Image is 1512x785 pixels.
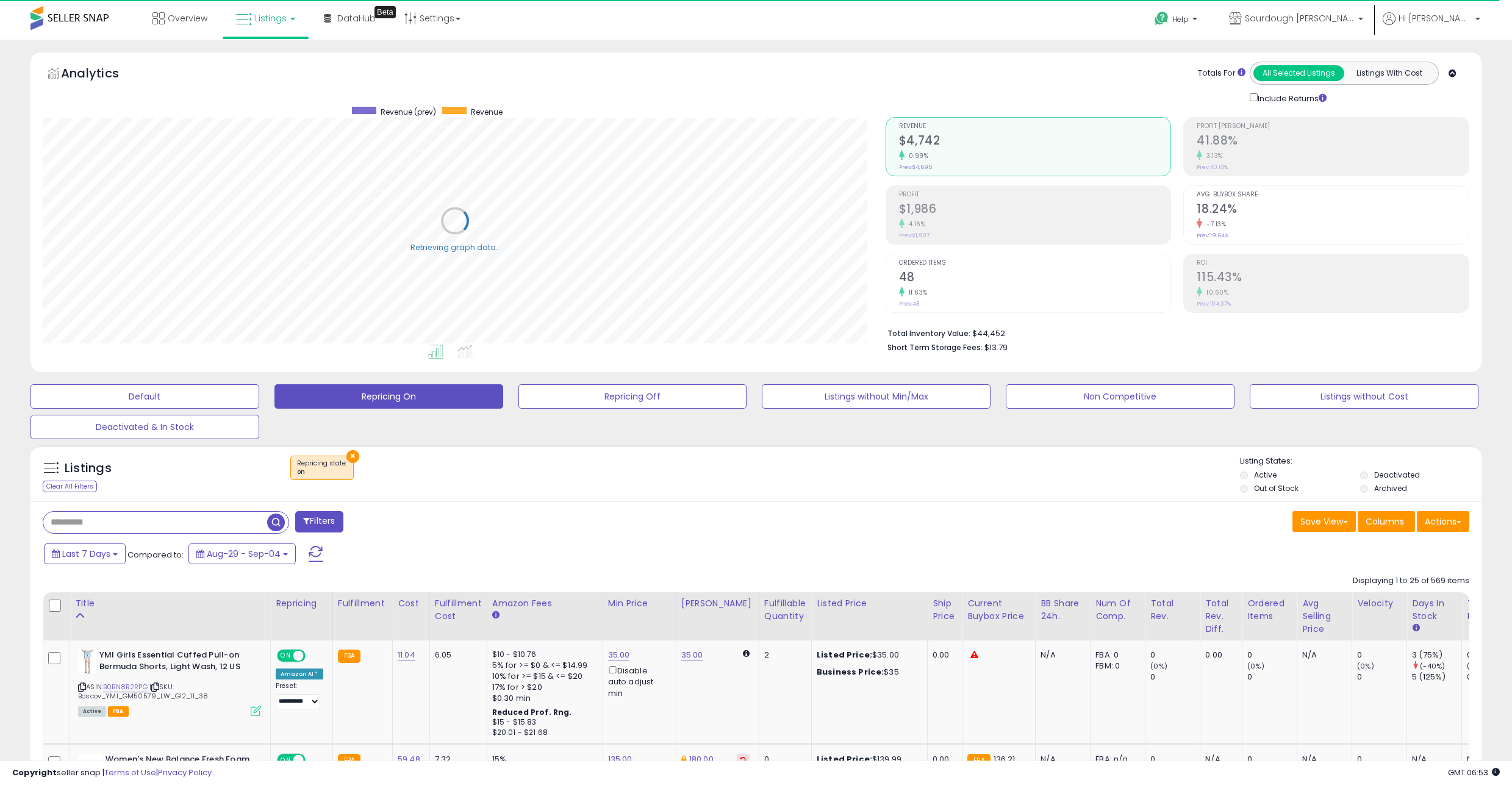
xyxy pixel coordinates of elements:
span: Sourdough [PERSON_NAME] [1245,12,1355,24]
div: FBA: 0 [1095,650,1136,661]
a: Help [1145,2,1209,40]
div: 0 [1247,754,1297,765]
div: Ordered Items [1247,597,1292,623]
label: Archived [1374,483,1407,493]
button: Listings without Min/Max [762,384,991,409]
div: Current Buybox Price [967,597,1030,623]
h5: Analytics [61,65,143,85]
button: Repricing Off [518,384,747,409]
div: Total Rev. Diff. [1205,597,1237,636]
img: 311LkjNNxuL._SL40_.jpg [78,650,96,674]
small: (0%) [1247,661,1264,671]
button: Listings With Cost [1344,65,1435,81]
div: on [297,468,347,476]
div: 17% for > $20 [492,682,593,693]
div: 5% for >= $0 & <= $14.99 [492,660,593,671]
span: ON [278,755,293,765]
div: Preset: [276,682,323,709]
span: Repricing state : [297,459,347,477]
div: 0 [1357,650,1406,661]
h5: Listings [65,460,112,477]
div: 7.32 [435,754,478,765]
div: $10 - $10.76 [492,650,593,660]
div: $139.99 [817,754,918,765]
div: [PERSON_NAME] [681,597,754,610]
span: All listings currently available for purchase on Amazon [78,706,106,717]
div: $35.00 [817,650,918,661]
div: $35 [817,667,918,678]
div: Include Returns [1241,91,1341,105]
div: N/A [1302,650,1342,661]
span: Profit [PERSON_NAME] [1197,123,1469,130]
div: 0.00 [933,754,953,765]
div: 0 [1247,672,1297,683]
div: Listed Price [817,597,922,610]
span: Last 7 Days [62,548,110,560]
img: 416XhTeOJ3L._SL40_.jpg [78,754,102,778]
span: ON [278,651,293,661]
button: Deactivated & In Stock [30,415,259,439]
div: N/A [1467,754,1507,765]
a: 11.04 [398,649,415,661]
div: Clear All Filters [43,481,97,492]
div: 2 [764,650,802,661]
span: OFF [304,651,323,661]
span: Aug-29 - Sep-04 [207,548,281,560]
small: (-40%) [1420,661,1445,671]
button: Filters [295,511,343,532]
div: FBM: 0 [1095,661,1136,672]
small: Prev: 104.37% [1197,300,1231,307]
button: Default [30,384,259,409]
div: N/A [1041,650,1081,661]
div: 0 [1357,754,1406,765]
small: 10.60% [1202,288,1228,297]
b: Short Term Storage Fees: [887,342,983,353]
small: (0%) [1467,661,1484,671]
div: Fulfillment Cost [435,597,482,623]
div: Amazon AI * [276,669,323,679]
div: Title [75,597,265,610]
h2: $1,986 [899,202,1171,218]
small: 0.99% [905,151,929,160]
div: 0 [1150,672,1200,683]
span: | SKU: Boscov_YMI_GM50579_LW_G12_11_38 [78,682,208,700]
div: 0.00 [1205,650,1233,661]
a: 59.48 [398,753,420,765]
h2: 41.88% [1197,134,1469,150]
small: -7.13% [1202,220,1226,229]
p: Listing States: [1240,456,1482,467]
small: (0%) [1150,661,1167,671]
small: FBA [967,754,990,767]
a: Privacy Policy [158,767,212,778]
strong: Copyright [12,767,57,778]
small: Prev: 43 [899,300,920,307]
small: FBA [338,754,360,767]
small: Days In Stock. [1412,623,1419,634]
button: Columns [1358,511,1415,532]
span: Columns [1366,515,1404,528]
div: N/A [1041,754,1081,765]
div: Num of Comp. [1095,597,1140,623]
span: 136.21 [994,753,1016,765]
a: 180.00 [689,753,714,765]
div: Totals For [1198,68,1245,79]
small: Amazon Fees. [492,610,500,621]
div: Total Rev. [1150,597,1195,623]
div: 0 [1247,650,1297,661]
span: Revenue [899,123,1171,130]
div: 0 [1357,672,1406,683]
h2: 48 [899,270,1171,287]
div: $0.30 min [492,693,593,704]
span: 2025-09-15 06:53 GMT [1448,767,1500,778]
div: Repricing [276,597,328,610]
div: Min Price [608,597,671,610]
button: Listings without Cost [1250,384,1478,409]
div: 0.00 [933,650,953,661]
div: 0 [764,754,802,765]
a: Hi [PERSON_NAME] [1383,12,1480,40]
div: 6.05 [435,650,478,661]
span: Ordered Items [899,260,1171,267]
div: $15 - $15.83 [492,717,593,728]
span: Profit [899,192,1171,198]
b: Business Price: [817,666,884,678]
